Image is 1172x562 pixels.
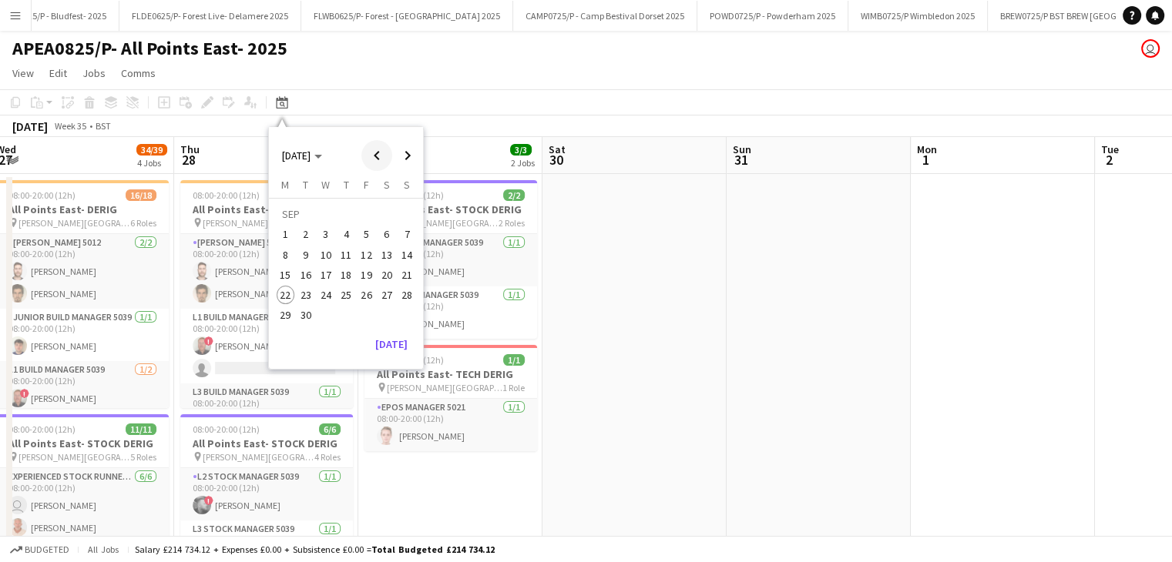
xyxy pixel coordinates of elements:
span: 7 [398,226,416,244]
button: 19-09-2025 [356,265,376,285]
span: Thu [180,142,200,156]
span: ! [20,389,29,398]
a: View [6,63,40,83]
button: 15-09-2025 [275,265,295,285]
span: 1 [277,226,295,244]
span: 31 [730,151,751,169]
span: 08:00-20:00 (12h) [193,189,260,201]
button: Previous month [361,140,392,171]
span: 28 [398,286,416,304]
app-card-role: [PERSON_NAME] 50122/208:00-20:00 (12h)[PERSON_NAME][PERSON_NAME] [180,234,353,309]
span: M [281,178,289,192]
button: CAMP0725/P - Camp Bestival Dorset 2025 [513,1,697,31]
span: 15 [277,266,295,284]
h3: All Points East- STOCK DERIG [364,202,537,216]
div: 08:00-20:00 (12h)2/2All Points East- STOCK DERIG [PERSON_NAME][GEOGRAPHIC_DATA]2 RolesL2 Stock Ma... [364,180,537,339]
span: Sun [733,142,751,156]
span: 21 [398,266,416,284]
span: [PERSON_NAME][GEOGRAPHIC_DATA] [387,217,499,229]
h3: All Points East- STOCK DERIG [180,437,353,450]
button: 27-09-2025 [377,285,397,305]
button: 16-09-2025 [295,265,315,285]
button: 07-09-2025 [397,224,417,244]
span: 30 [546,151,566,169]
span: [PERSON_NAME][GEOGRAPHIC_DATA] [203,451,314,463]
app-card-role: L2 Stock Manager 50391/108:00-20:00 (12h)![PERSON_NAME] [180,468,353,520]
span: All jobs [85,544,122,555]
span: [PERSON_NAME][GEOGRAPHIC_DATA] [18,451,130,463]
span: ! [204,496,213,505]
button: FLWB0625/P- Forest - [GEOGRAPHIC_DATA] 2025 [301,1,513,31]
span: 2 Roles [499,217,525,229]
h3: All Points East- TECH DERIG [364,367,537,381]
span: [PERSON_NAME][GEOGRAPHIC_DATA] [387,382,502,393]
button: Choose month and year [276,142,328,169]
span: 25 [337,286,355,304]
button: 01-09-2025 [275,224,295,244]
span: 6/6 [319,423,341,435]
span: 11 [337,246,355,264]
span: T [344,178,349,192]
button: 21-09-2025 [397,265,417,285]
div: BST [96,120,111,132]
span: 20 [378,266,396,284]
div: 4 Jobs [137,157,166,169]
span: Jobs [82,66,106,80]
span: 24 [317,286,335,304]
app-card-role: EPOS Manager 50211/108:00-20:00 (12h)[PERSON_NAME] [364,399,537,451]
span: 11/11 [126,423,156,435]
span: Edit [49,66,67,80]
button: [DATE] [369,332,414,356]
button: 13-09-2025 [377,245,397,265]
span: 1 Role [502,382,525,393]
app-card-role: L3 Stock Manager 50391/108:00-20:00 (12h)[PERSON_NAME] [364,286,537,339]
button: WIMB0725/P Wimbledon 2025 [848,1,988,31]
button: 23-09-2025 [295,285,315,305]
app-card-role: L1 Build Manager 50391/208:00-20:00 (12h)![PERSON_NAME] [180,309,353,383]
button: 25-09-2025 [336,285,356,305]
div: [DATE] [12,119,48,134]
span: 2/2 [503,189,525,201]
span: 14 [398,246,416,264]
app-user-avatar: Elizabeth Ramirez Baca [1141,39,1160,58]
span: 18 [337,266,355,284]
span: S [384,178,390,192]
div: 08:00-20:00 (12h)1/1All Points East- TECH DERIG [PERSON_NAME][GEOGRAPHIC_DATA]1 RoleEPOS Manager ... [364,345,537,451]
app-card-role: L2 Stock Manager 50391/108:00-20:00 (12h)![PERSON_NAME] [364,234,537,286]
button: 29-09-2025 [275,305,295,325]
a: Edit [43,63,73,83]
span: 22 [277,286,295,304]
span: 26 [358,286,376,304]
span: 19 [358,266,376,284]
span: [PERSON_NAME][GEOGRAPHIC_DATA] [18,217,130,229]
button: 02-09-2025 [295,224,315,244]
button: 04-09-2025 [336,224,356,244]
span: 1/1 [503,354,525,366]
span: 4 [337,226,355,244]
button: 24-09-2025 [316,285,336,305]
span: 34/39 [136,144,167,156]
span: W [321,178,330,192]
span: Tue [1101,142,1119,156]
a: Jobs [76,63,112,83]
button: 05-09-2025 [356,224,376,244]
span: Week 35 [51,120,89,132]
h1: APEA0825/P- All Points East- 2025 [12,37,287,60]
span: 2 [297,226,315,244]
span: ! [204,336,213,346]
app-job-card: 08:00-20:00 (12h)5/6All Points East- DERIG [PERSON_NAME][GEOGRAPHIC_DATA]4 Roles[PERSON_NAME] 501... [180,180,353,408]
span: 17 [317,266,335,284]
button: 09-09-2025 [295,245,315,265]
span: [PERSON_NAME][GEOGRAPHIC_DATA] [203,217,314,229]
a: Comms [115,63,162,83]
span: 29 [277,306,295,325]
span: 3 [317,226,335,244]
button: 14-09-2025 [397,245,417,265]
button: 10-09-2025 [316,245,336,265]
button: 12-09-2025 [356,245,376,265]
span: 8 [277,246,295,264]
span: View [12,66,34,80]
span: 30 [297,306,315,325]
td: SEP [275,204,417,224]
